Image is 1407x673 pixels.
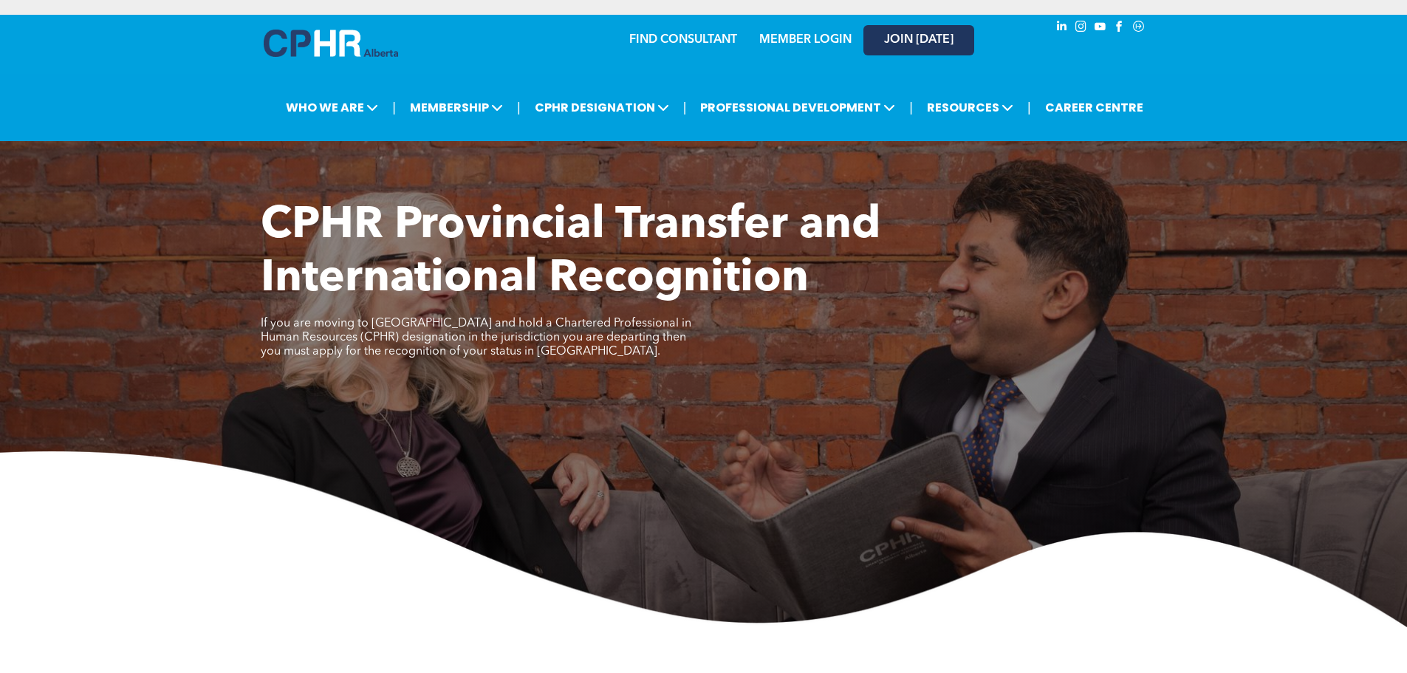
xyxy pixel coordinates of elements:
[1054,18,1070,38] a: linkedin
[683,92,687,123] li: |
[863,25,974,55] a: JOIN [DATE]
[261,318,691,358] span: If you are moving to [GEOGRAPHIC_DATA] and hold a Chartered Professional in Human Resources (CPHR...
[1092,18,1109,38] a: youtube
[517,92,521,123] li: |
[884,33,954,47] span: JOIN [DATE]
[1073,18,1089,38] a: instagram
[1027,92,1031,123] li: |
[759,34,852,46] a: MEMBER LOGIN
[1131,18,1147,38] a: Social network
[530,94,674,121] span: CPHR DESIGNATION
[264,30,398,57] img: A blue and white logo for cp alberta
[261,204,880,301] span: CPHR Provincial Transfer and International Recognition
[922,94,1018,121] span: RESOURCES
[1112,18,1128,38] a: facebook
[392,92,396,123] li: |
[1041,94,1148,121] a: CAREER CENTRE
[405,94,507,121] span: MEMBERSHIP
[696,94,900,121] span: PROFESSIONAL DEVELOPMENT
[281,94,383,121] span: WHO WE ARE
[909,92,913,123] li: |
[629,34,737,46] a: FIND CONSULTANT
